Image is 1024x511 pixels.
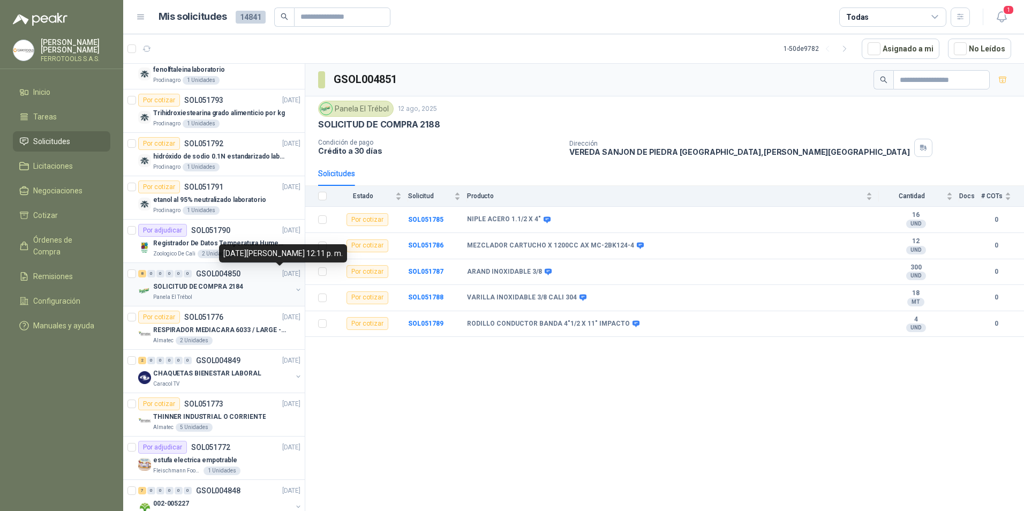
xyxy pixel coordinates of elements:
[156,487,164,494] div: 0
[123,89,305,133] a: Por cotizarSOL051793[DATE] Company LogoTrihidroxiestearina grado alimenticio por kgProdinagro1 Un...
[13,82,110,102] a: Inicio
[153,119,180,128] p: Prodinagro
[184,96,223,104] p: SOL051793
[123,133,305,176] a: Por cotizarSOL051792[DATE] Company Logohidróxido de sodio 0.1N estandarizado laboratorioProdinagr...
[175,270,183,277] div: 0
[138,154,151,167] img: Company Logo
[880,76,887,84] span: search
[138,111,151,124] img: Company Logo
[408,242,443,249] a: SOL051786
[138,94,180,107] div: Por cotizar
[13,205,110,226] a: Cotizar
[33,111,57,123] span: Tareas
[191,444,230,451] p: SOL051772
[467,320,630,328] b: RODILLO CONDUCTOR BANDA 4"1/2 X 11" IMPACTO
[33,136,70,147] span: Solicitudes
[906,220,926,228] div: UND
[282,312,300,322] p: [DATE]
[191,227,230,234] p: SOL051790
[33,209,58,221] span: Cotizar
[184,487,192,494] div: 0
[33,234,100,258] span: Órdenes de Compra
[318,146,561,155] p: Crédito a 30 días
[33,160,73,172] span: Licitaciones
[41,39,110,54] p: [PERSON_NAME] [PERSON_NAME]
[408,294,443,301] a: SOL051788
[153,499,189,509] p: 002-005227
[175,357,183,364] div: 0
[123,220,305,263] a: Por adjudicarSOL051790[DATE] Company LogoRegistrador De Datos Temperatura Humedad Usb 32.000 Regi...
[184,313,223,321] p: SOL051776
[569,147,910,156] p: VEREDA SANJON DE PIEDRA [GEOGRAPHIC_DATA] , [PERSON_NAME][GEOGRAPHIC_DATA]
[467,268,542,276] b: ARAND INOXIDABLE 3/8
[467,186,879,207] th: Producto
[13,181,110,201] a: Negociaciones
[138,67,151,80] img: Company Logo
[138,487,146,494] div: 7
[13,230,110,262] a: Órdenes de Compra
[467,192,864,200] span: Producto
[408,320,443,327] b: SOL051789
[1003,5,1014,15] span: 1
[147,357,155,364] div: 0
[569,140,910,147] p: Dirección
[138,284,151,297] img: Company Logo
[282,226,300,236] p: [DATE]
[153,195,266,205] p: etanol al 95% neutralizado laboratorio
[879,289,953,298] b: 18
[318,119,440,130] p: SOLICITUD DE COMPRA 2188
[138,241,151,254] img: Company Logo
[879,211,953,220] b: 16
[165,487,174,494] div: 0
[184,183,223,191] p: SOL051791
[138,181,180,193] div: Por cotizar
[138,415,151,427] img: Company Logo
[165,357,174,364] div: 0
[347,213,388,226] div: Por cotizar
[981,241,1011,251] b: 0
[33,185,82,197] span: Negociaciones
[153,325,287,335] p: RESPIRADOR MEDIACARA 6033 / LARGE - TALLA GRANDE
[408,192,452,200] span: Solicitud
[153,65,225,75] p: fenolftaleina laboratorio
[879,186,959,207] th: Cantidad
[408,268,443,275] a: SOL051787
[318,168,355,179] div: Solicitudes
[153,336,174,345] p: Almatec
[981,215,1011,225] b: 0
[282,399,300,409] p: [DATE]
[153,380,179,388] p: Caracol TV
[981,192,1003,200] span: # COTs
[33,86,50,98] span: Inicio
[184,140,223,147] p: SOL051792
[156,270,164,277] div: 0
[13,107,110,127] a: Tareas
[959,186,981,207] th: Docs
[198,250,235,258] div: 2 Unidades
[153,152,287,162] p: hidróxido de sodio 0.1N estandarizado laboratorio
[879,264,953,272] b: 300
[467,294,577,302] b: VARILLA INOXIDABLE 3/8 CALI 304
[153,369,261,379] p: CHAQUETAS BIENESTAR LABORAL
[347,317,388,330] div: Por cotizar
[333,186,408,207] th: Estado
[981,292,1011,303] b: 0
[992,7,1011,27] button: 1
[183,76,220,85] div: 1 Unidades
[41,56,110,62] p: FERROTOOLS S.A.S.
[138,458,151,471] img: Company Logo
[165,270,174,277] div: 0
[282,95,300,106] p: [DATE]
[906,272,926,280] div: UND
[184,400,223,408] p: SOL051773
[879,192,944,200] span: Cantidad
[147,270,155,277] div: 0
[138,224,187,237] div: Por adjudicar
[282,269,300,279] p: [DATE]
[159,9,227,25] h1: Mis solicitudes
[906,324,926,332] div: UND
[183,163,220,171] div: 1 Unidades
[176,423,213,432] div: 5 Unidades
